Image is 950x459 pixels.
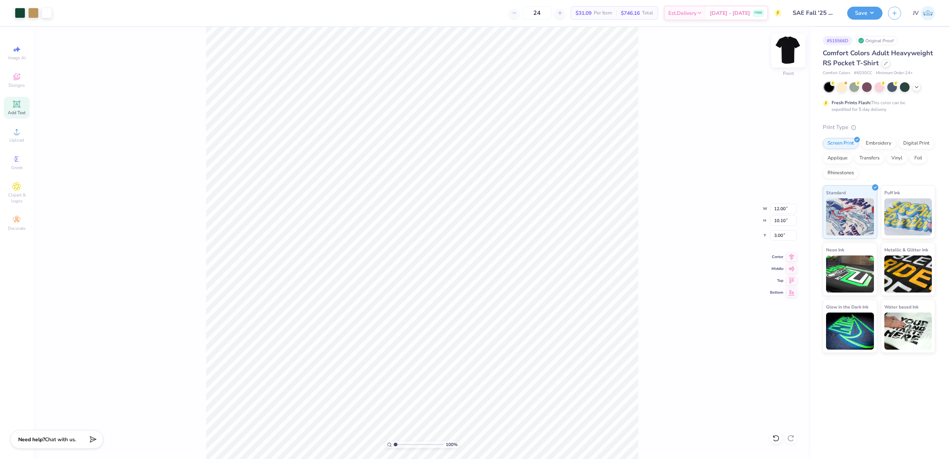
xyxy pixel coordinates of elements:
[832,100,871,106] strong: Fresh Prints Flash:
[8,225,26,231] span: Decorate
[770,254,783,260] span: Center
[8,110,26,116] span: Add Text
[913,6,935,20] a: JV
[9,82,25,88] span: Designs
[913,9,919,17] span: JV
[787,6,842,20] input: Untitled Design
[884,246,928,254] span: Metallic & Glitter Ink
[856,36,898,45] div: Original Proof
[754,10,762,16] span: FREE
[770,278,783,283] span: Top
[826,246,844,254] span: Neon Ink
[910,153,927,164] div: Foil
[823,123,935,132] div: Print Type
[8,55,26,61] span: Image AI
[884,198,932,235] img: Puff Ink
[668,9,697,17] span: Est. Delivery
[887,153,907,164] div: Vinyl
[11,165,23,171] span: Greek
[832,99,923,113] div: This color can be expedited for 5 day delivery.
[823,138,859,149] div: Screen Print
[921,6,935,20] img: Jo Vincent
[18,436,45,443] strong: Need help?
[576,9,592,17] span: $31.09
[826,303,868,311] span: Glow in the Dark Ink
[823,49,933,67] span: Comfort Colors Adult Heavyweight RS Pocket T-Shirt
[884,189,900,197] span: Puff Ink
[884,303,918,311] span: Water based Ink
[4,192,30,204] span: Clipart & logos
[770,290,783,295] span: Bottom
[9,137,24,143] span: Upload
[898,138,934,149] div: Digital Print
[826,255,874,293] img: Neon Ink
[823,168,859,179] div: Rhinestones
[823,153,852,164] div: Applique
[861,138,896,149] div: Embroidery
[823,70,850,76] span: Comfort Colors
[826,313,874,350] img: Glow in the Dark Ink
[642,9,653,17] span: Total
[45,436,76,443] span: Chat with us.
[826,189,846,197] span: Standard
[884,313,932,350] img: Water based Ink
[621,9,640,17] span: $746.16
[770,266,783,271] span: Middle
[594,9,612,17] span: Per Item
[855,153,884,164] div: Transfers
[710,9,750,17] span: [DATE] - [DATE]
[823,36,852,45] div: # 515566D
[847,7,882,20] button: Save
[773,36,803,65] img: Front
[884,255,932,293] img: Metallic & Glitter Ink
[446,441,458,448] span: 100 %
[783,70,794,77] div: Front
[854,70,872,76] span: # 6030CC
[826,198,874,235] img: Standard
[522,6,551,20] input: – –
[876,70,913,76] span: Minimum Order: 24 +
